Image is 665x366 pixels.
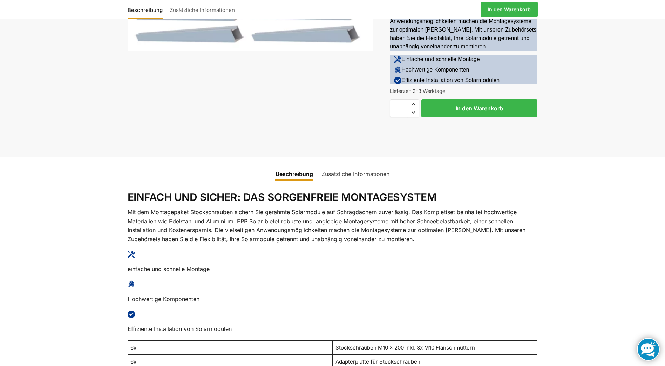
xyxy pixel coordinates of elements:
span: Reduce quantity [407,108,419,117]
button: In den Warenkorb [421,99,537,117]
p: Hochwertige Komponenten [401,66,469,74]
span: 2-3 Werktage [413,88,445,94]
td: 6x [128,341,332,355]
img: 01682339653-check.png [394,77,401,84]
img: PV MONTAGESYSTEM FÜR WELLDACH, BLECHDACH, WELLPLATTEN, GEEIGNET FÜR 2 MODULE 4 [128,280,135,288]
h2: EINFACH UND SICHER: DAS SORGENFREIE MONTAGESYSTEM [128,191,538,204]
input: Produktmenge [390,99,407,117]
img: PV MONTAGESYSTEM FÜR WELLDACH, BLECHDACH, WELLPLATTEN, GEEIGNET FÜR 2 MODULE 5 [128,311,135,318]
span: Lieferzeit: [390,88,445,94]
p: einfache und schnelle Montage [128,265,538,274]
a: Beschreibung [271,165,317,182]
iframe: Sicherer Rahmen für schnelle Bezahlvorgänge [388,122,539,141]
a: Beschreibung [128,1,166,18]
p: Mit dem Montagepaket Stockschrauben sichern Sie gerahmte Solarmodule auf Schrägdächern zuverlässi... [128,208,538,244]
span: Increase quantity [407,100,419,109]
a: Zusätzliche Informationen [166,1,238,18]
p: Effiziente Installation von Solarmodulen [128,325,538,334]
img: PV MONTAGESYSTEM FÜR WELLDACH, BLECHDACH, WELLPLATTEN, GEEIGNET FÜR 2 MODULE 3 [128,251,135,258]
a: In den Warenkorb [481,2,538,17]
p: Effiziente Installation von Solarmodulen [401,76,500,84]
p: Hochwertige Komponenten [128,295,538,304]
a: Zusätzliche Informationen [317,165,394,182]
p: Einfache und schnelle Montage [401,55,480,63]
img: 01682339574-bestseller.png [394,66,401,74]
td: Stockschrauben M10 x 200 inkl. 3x M10 Flanschmuttern [333,341,537,355]
img: 01682339415-easyinstallation.png [394,56,401,63]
